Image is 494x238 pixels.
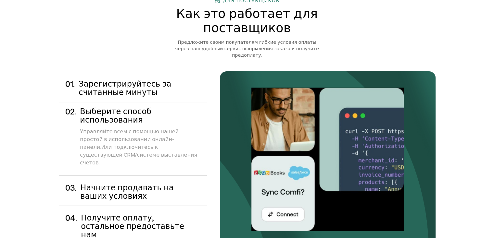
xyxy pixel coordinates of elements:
ya-tr-span: Зарегистрируйтесь за считанные минуты [79,79,171,97]
div: 0 1 . [59,80,75,97]
ya-tr-span: Выберите способ использования [80,107,151,124]
ya-tr-span: Предложите своим покупателям гибкие условия оплаты через наш удобный сервис оформления заказа и п... [175,40,319,58]
div: 0 2 . [59,107,76,173]
img: Ваши платежи были получены вовремя. [251,88,404,231]
ya-tr-span: Или подключитесь к существующей CRM/системе выставления счетов. [80,144,197,165]
div: 0 3 . [59,184,77,200]
ya-tr-span: Управляйте всем с помощью нашей простой в использовании онлайн-панели. [80,128,179,150]
ya-tr-span: Как это работает для поставщиков [176,6,318,35]
ya-tr-span: Начните продавать на ваших условиях [80,183,174,200]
